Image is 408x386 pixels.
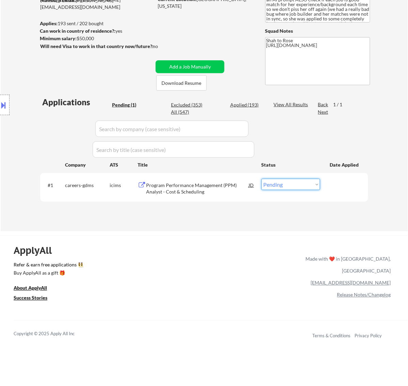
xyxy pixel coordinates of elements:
[337,292,391,298] a: Release Notes/Changelog
[333,101,349,108] div: 1 / 1
[313,333,351,339] a: Terms & Conditions
[171,102,205,108] div: Excluded (353)
[14,245,60,257] div: ApplyAll
[95,121,249,137] input: Search by company (case sensitive)
[14,295,47,301] u: Success Stories
[93,141,254,158] input: Search by title (case sensitive)
[303,253,391,277] div: Made with ❤️ in [GEOGRAPHIC_DATA], [GEOGRAPHIC_DATA]
[265,28,370,34] div: Squad Notes
[40,35,153,42] div: $50,000
[14,271,82,276] div: Buy ApplyAll as a gift 🎁
[40,28,151,34] div: yes
[14,270,82,278] a: Buy ApplyAll as a gift 🎁
[14,331,92,338] div: Copyright © 2025 Apply All Inc
[248,179,255,191] div: JD
[14,285,47,291] u: About ApplyAll
[138,161,255,168] div: Title
[14,263,163,270] a: Refer & earn free applications 👯‍♀️
[146,182,249,195] div: Program Performance Management (PPM) Analyst - Cost & Scheduling
[14,285,57,293] a: About ApplyAll
[110,161,138,168] div: ATS
[262,158,320,171] div: Status
[40,35,77,41] strong: Minimum salary:
[156,60,224,73] button: Add a Job Manually
[156,75,207,91] button: Download Resume
[318,109,329,115] div: Next
[40,28,115,34] strong: Can work in country of residence?:
[14,295,57,303] a: Success Stories
[311,280,391,286] a: [EMAIL_ADDRESS][DOMAIN_NAME]
[112,102,146,108] div: Pending (1)
[230,102,264,108] div: Applied (193)
[110,182,138,189] div: icims
[48,182,60,189] div: #1
[40,20,153,27] div: 193 sent / 202 bought
[153,43,172,50] div: no
[318,101,329,108] div: Back
[330,161,360,168] div: Date Applied
[65,182,110,189] div: careers-gdms
[171,109,205,115] div: All (547)
[355,333,382,339] a: Privacy Policy
[274,101,310,108] div: View All Results
[40,20,58,26] strong: Applies:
